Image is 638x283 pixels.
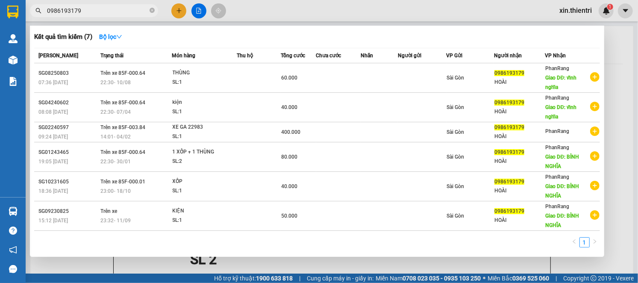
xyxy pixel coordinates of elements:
[38,134,68,140] span: 09:24 [DATE]
[316,53,341,59] span: Chưa cước
[173,98,237,107] div: kiện
[38,69,98,78] div: SG08250803
[9,246,17,254] span: notification
[237,53,253,59] span: Thu hộ
[100,134,131,140] span: 14:01 - 04/02
[590,151,600,161] span: plus-circle
[572,239,577,244] span: left
[590,210,600,220] span: plus-circle
[494,124,524,130] span: 0986193179
[47,6,148,15] input: Tìm tên, số ĐT hoặc mã đơn
[173,107,237,117] div: SL: 1
[447,104,465,110] span: Sài Gòn
[494,149,524,155] span: 0986193179
[173,78,237,87] div: SL: 1
[494,157,545,166] div: HOÀI
[38,218,68,224] span: 15:12 [DATE]
[9,265,17,273] span: message
[546,213,579,228] span: Giao DĐ: BỈNH NGHĨA
[590,181,600,190] span: plus-circle
[150,8,155,13] span: close-circle
[38,80,68,85] span: 07:36 [DATE]
[173,216,237,225] div: SL: 1
[281,183,297,189] span: 40.000
[9,207,18,216] img: warehouse-icon
[494,179,524,185] span: 0986193179
[569,237,579,248] button: left
[546,95,570,101] span: PhanRang
[100,218,131,224] span: 23:32 - 11/09
[116,34,122,40] span: down
[9,227,17,235] span: question-circle
[281,129,300,135] span: 400.000
[100,208,117,214] span: Trên xe
[494,186,545,195] div: HOÀI
[9,56,18,65] img: warehouse-icon
[173,206,237,216] div: KIỆN
[590,237,600,248] li: Next Page
[53,12,85,53] b: Gửi khách hàng
[72,32,118,39] b: [DOMAIN_NAME]
[93,11,113,31] img: logo.jpg
[38,188,68,194] span: 18:36 [DATE]
[494,78,545,87] div: HOÀI
[546,174,570,180] span: PhanRang
[173,147,237,157] div: 1 XỐP + 1 THÙNG
[99,33,122,40] strong: Bộ lọc
[546,128,570,134] span: PhanRang
[38,148,98,157] div: SG01243465
[9,77,18,86] img: solution-icon
[590,72,600,82] span: plus-circle
[100,70,145,76] span: Trên xe 85F-000.64
[100,124,145,130] span: Trên xe 85F-003.84
[546,104,577,120] span: Giao DĐ: vĩnh nghĩa
[494,132,545,141] div: HOÀI
[38,177,98,186] div: SG10231605
[100,100,145,106] span: Trên xe 85F-000.64
[100,53,123,59] span: Trạng thái
[494,53,522,59] span: Người nhận
[281,75,297,81] span: 60.000
[100,188,131,194] span: 23:00 - 18/10
[281,154,297,160] span: 80.000
[173,123,237,132] div: XE GA 22983
[100,159,131,165] span: 22:30 - 30/01
[281,213,297,219] span: 50.000
[100,109,131,115] span: 22:30 - 07/04
[546,75,577,90] span: Giao DĐ: vĩnh nghĩa
[150,7,155,15] span: close-circle
[546,144,570,150] span: PhanRang
[546,65,570,71] span: PhanRang
[494,70,524,76] span: 0986193179
[579,237,590,248] li: 1
[92,30,129,44] button: Bộ lọcdown
[281,104,297,110] span: 40.000
[494,208,524,214] span: 0986193179
[38,123,98,132] div: SG02240597
[545,53,566,59] span: VP Nhận
[590,237,600,248] button: right
[72,41,118,51] li: (c) 2017
[173,68,237,78] div: THÙNG
[361,53,373,59] span: Nhãn
[580,238,589,247] a: 1
[173,177,237,186] div: XỐP
[100,149,145,155] span: Trên xe 85F-000.64
[447,75,465,81] span: Sài Gòn
[11,55,38,81] b: Thiện Trí
[590,102,600,111] span: plus-circle
[494,100,524,106] span: 0986193179
[494,107,545,116] div: HOÀI
[7,6,18,18] img: logo-vxr
[9,34,18,43] img: warehouse-icon
[38,109,68,115] span: 08:08 [DATE]
[494,216,545,225] div: HOÀI
[35,8,41,14] span: search
[546,203,570,209] span: PhanRang
[173,157,237,166] div: SL: 2
[38,159,68,165] span: 19:05 [DATE]
[398,53,421,59] span: Người gửi
[100,80,131,85] span: 22:30 - 10/08
[173,186,237,196] div: SL: 1
[38,53,78,59] span: [PERSON_NAME]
